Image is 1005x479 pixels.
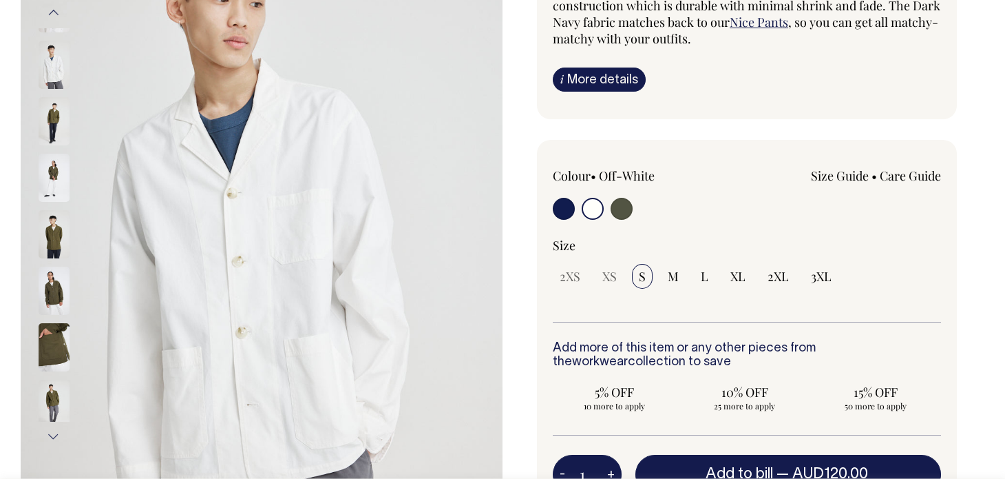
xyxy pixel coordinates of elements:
span: i [560,72,564,86]
img: olive [39,267,70,315]
input: L [694,264,715,289]
span: 10 more to apply [560,400,668,411]
span: 50 more to apply [821,400,930,411]
a: workwear [572,356,628,368]
img: olive [39,323,70,371]
span: • [871,167,877,184]
span: , so you can get all matchy-matchy with your outfits. [553,14,938,47]
a: Care Guide [880,167,941,184]
input: XS [595,264,624,289]
img: off-white [39,41,70,89]
span: L [701,268,708,285]
input: 3XL [804,264,838,289]
span: XL [730,268,745,285]
a: Size Guide [811,167,869,184]
span: • [591,167,596,184]
input: 15% OFF 50 more to apply [814,380,937,416]
a: iMore details [553,68,646,92]
label: Off-White [599,167,655,184]
span: 15% OFF [821,384,930,400]
span: M [668,268,679,285]
img: olive [39,154,70,202]
input: XL [723,264,752,289]
input: 2XS [553,264,587,289]
img: olive [39,210,70,258]
span: 25 more to apply [690,400,799,411]
span: XS [602,268,617,285]
h6: Add more of this item or any other pieces from the collection to save [553,342,941,369]
img: olive [39,380,70,428]
a: Nice Pants [730,14,788,30]
input: S [632,264,653,289]
span: S [639,268,646,285]
span: 2XL [768,268,789,285]
button: Next [43,421,64,452]
input: 10% OFF 25 more to apply [684,380,806,416]
input: M [661,264,686,289]
span: 3XL [811,268,832,285]
span: 10% OFF [690,384,799,400]
span: 5% OFF [560,384,668,400]
div: Colour [553,167,708,184]
div: Size [553,237,941,254]
span: 2XS [560,268,580,285]
input: 2XL [761,264,796,289]
img: olive [39,97,70,145]
input: 5% OFF 10 more to apply [553,380,675,416]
